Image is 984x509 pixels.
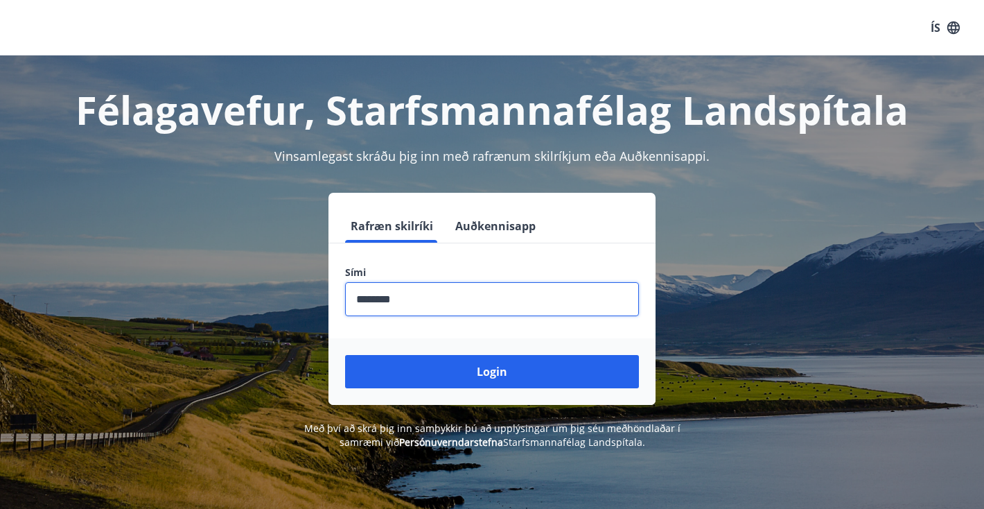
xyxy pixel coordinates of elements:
[274,148,710,164] span: Vinsamlegast skráðu þig inn með rafrænum skilríkjum eða Auðkennisappi.
[345,209,439,243] button: Rafræn skilríki
[399,435,503,449] a: Persónuverndarstefna
[450,209,541,243] button: Auðkennisapp
[345,355,639,388] button: Login
[17,83,967,136] h1: Félagavefur, Starfsmannafélag Landspítala
[345,266,639,279] label: Sími
[304,422,680,449] span: Með því að skrá þig inn samþykkir þú að upplýsingar um þig séu meðhöndlaðar í samræmi við Starfsm...
[923,15,967,40] button: ÍS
